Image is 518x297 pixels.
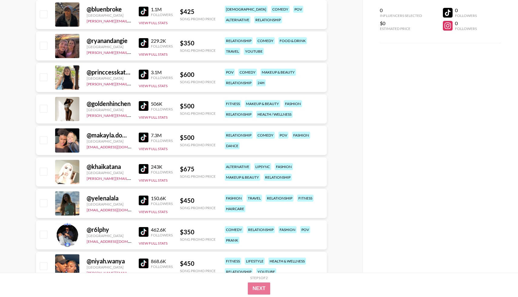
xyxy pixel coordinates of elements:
div: alternative [225,163,251,170]
div: health / wellness [256,111,293,118]
div: Followers [151,44,173,48]
div: 506K [151,101,173,107]
div: Followers [151,107,173,111]
div: $ 600 [180,71,216,78]
div: 3.1M [151,69,173,75]
div: @ ryanandangie [87,37,131,45]
button: View Full Stats [139,52,168,57]
div: Song Promo Price [180,174,216,179]
div: [GEOGRAPHIC_DATA] [87,139,131,144]
div: [GEOGRAPHIC_DATA] [87,202,131,206]
div: 0 [455,7,477,13]
div: relationship [266,195,294,202]
div: Song Promo Price [180,111,216,116]
a: [PERSON_NAME][EMAIL_ADDRESS][DOMAIN_NAME] [87,49,176,55]
div: $ 450 [180,197,216,204]
a: [PERSON_NAME][EMAIL_ADDRESS][DOMAIN_NAME] [87,175,176,181]
div: relationship [247,226,275,233]
img: TikTok [139,38,148,48]
div: [GEOGRAPHIC_DATA] [87,13,131,18]
button: View Full Stats [139,84,168,88]
div: pov [278,132,288,139]
div: relationship [225,132,253,139]
div: fitness [225,100,241,107]
div: [DEMOGRAPHIC_DATA] [225,6,267,13]
div: Song Promo Price [180,237,216,242]
div: travel [247,195,262,202]
img: TikTok [139,196,148,205]
div: Followers [151,264,173,269]
div: 0 [455,20,477,26]
div: comedy [271,6,290,13]
img: TikTok [139,227,148,237]
div: [GEOGRAPHIC_DATA] [87,45,131,49]
div: food & drink [278,37,307,44]
div: makeup & beauty [261,69,296,76]
div: $ 500 [180,102,216,110]
div: alternative [225,16,251,23]
img: TikTok [139,164,148,174]
div: 462.6K [151,227,173,233]
div: Song Promo Price [180,17,216,21]
div: Estimated Price [380,26,422,31]
div: relationship [225,111,253,118]
div: Followers [151,12,173,17]
a: [EMAIL_ADDRESS][DOMAIN_NAME] [87,238,148,244]
div: @ princcesskatiee [87,68,131,76]
div: fashion [284,100,302,107]
button: View Full Stats [139,210,168,214]
div: $ 425 [180,8,216,15]
div: Song Promo Price [180,48,216,53]
img: TikTok [139,133,148,142]
div: relationship [225,37,253,44]
img: TikTok [139,70,148,79]
div: @ bluenbroke [87,5,131,13]
div: @ khaikatana [87,163,131,170]
div: comedy [256,132,275,139]
div: @ r6lphy [87,226,131,233]
div: fitness [297,195,314,202]
div: comedy [225,226,243,233]
div: youtube [244,48,264,55]
button: View Full Stats [139,178,168,183]
div: makeup & beauty [225,174,260,181]
div: $ 350 [180,228,216,236]
a: [PERSON_NAME][EMAIL_ADDRESS][PERSON_NAME][DOMAIN_NAME] [87,81,205,86]
div: Followers [455,26,477,31]
div: pov [225,69,235,76]
div: @ makayla.domagalski1 [87,131,131,139]
div: pov [300,226,310,233]
div: lipsync [254,163,271,170]
div: comedy [238,69,257,76]
div: relationship [225,79,253,86]
div: fashion [275,163,293,170]
div: dance [225,142,240,149]
div: $ 675 [180,165,216,173]
div: 24h [256,79,266,86]
div: 1.1M [151,6,173,12]
img: TikTok [139,7,148,16]
div: prank [225,237,239,244]
div: Followers [151,75,173,80]
iframe: Drift Widget Chat Controller [488,267,511,290]
div: pov [293,6,303,13]
div: @ niyah.wanya [87,257,131,265]
button: View Full Stats [139,21,168,25]
div: relationship [254,16,282,23]
div: Step 1 of 2 [250,276,268,280]
div: makeup & beauty [245,100,280,107]
div: 243K [151,164,173,170]
div: haircare [225,205,245,212]
div: relationship [264,174,292,181]
div: $ 450 [180,260,216,267]
div: Song Promo Price [180,269,216,273]
div: [GEOGRAPHIC_DATA] [87,107,131,112]
img: TikTok [139,101,148,111]
div: relationship [225,268,253,275]
div: $0 [380,20,422,26]
div: fitness [225,258,241,265]
div: youtube [256,268,276,275]
div: Influencers Selected [380,13,422,18]
div: Followers [151,201,173,206]
div: 0 [380,7,422,13]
